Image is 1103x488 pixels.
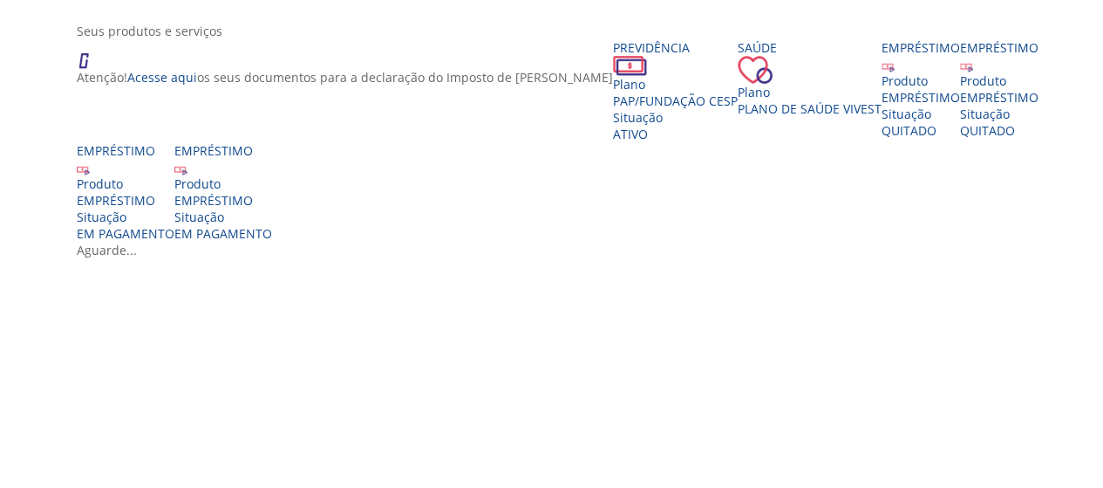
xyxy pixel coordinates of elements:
[613,126,648,142] span: Ativo
[77,242,1039,258] div: Aguarde...
[738,39,882,117] a: Saúde PlanoPlano de Saúde VIVEST
[77,142,174,242] a: Empréstimo Produto EMPRÉSTIMO Situação EM PAGAMENTO
[174,142,272,159] div: Empréstimo
[127,69,197,86] a: Acesse aqui
[174,162,187,175] img: ico_emprestimo.svg
[77,192,174,209] div: EMPRÉSTIMO
[613,109,738,126] div: Situação
[77,142,174,159] div: Empréstimo
[77,209,174,225] div: Situação
[738,56,773,84] img: ico_coracao.png
[77,23,1039,39] div: Seus produtos e serviços
[613,39,738,142] a: Previdência PlanoPAP/Fundação CESP SituaçãoAtivo
[174,209,272,225] div: Situação
[738,100,882,117] span: Plano de Saúde VIVEST
[77,225,174,242] span: EM PAGAMENTO
[738,39,882,56] div: Saúde
[960,89,1038,106] div: EMPRÉSTIMO
[174,225,272,242] span: EM PAGAMENTO
[960,72,1038,89] div: Produto
[77,69,613,86] p: Atenção! os seus documentos para a declaração do Imposto de [PERSON_NAME]
[960,122,1015,139] span: QUITADO
[77,39,106,69] img: ico_atencao.png
[174,175,272,192] div: Produto
[960,106,1038,122] div: Situação
[613,76,738,93] div: Plano
[174,192,272,209] div: EMPRÉSTIMO
[882,72,960,89] div: Produto
[882,89,960,106] div: EMPRÉSTIMO
[882,122,936,139] span: QUITADO
[613,93,738,109] span: PAP/Fundação CESP
[77,175,174,192] div: Produto
[960,39,1038,139] a: Empréstimo Produto EMPRÉSTIMO Situação QUITADO
[882,39,960,139] a: Empréstimo Produto EMPRÉSTIMO Situação QUITADO
[738,84,882,100] div: Plano
[77,23,1039,258] section: <span lang="en" dir="ltr">ProdutosCard</span>
[613,56,647,76] img: ico_dinheiro.png
[77,162,90,175] img: ico_emprestimo.svg
[174,142,272,242] a: Empréstimo Produto EMPRÉSTIMO Situação EM PAGAMENTO
[960,59,973,72] img: ico_emprestimo.svg
[613,39,738,56] div: Previdência
[882,59,895,72] img: ico_emprestimo.svg
[882,39,960,56] div: Empréstimo
[960,39,1038,56] div: Empréstimo
[882,106,960,122] div: Situação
